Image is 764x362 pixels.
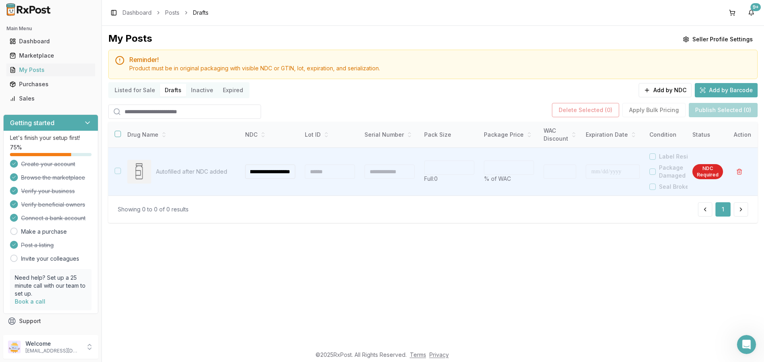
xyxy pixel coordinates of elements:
div: 9+ [750,3,761,11]
div: Dashboard [10,37,92,45]
div: Sales [10,95,92,103]
img: User avatar [8,341,21,353]
th: Status [688,122,728,148]
a: Invite your colleagues [21,255,79,263]
button: Inactive [186,84,218,97]
span: 75 % [10,143,22,151]
th: Condition [645,122,704,148]
button: Sales [3,92,98,105]
label: Seal Broken [659,183,692,191]
button: Add by NDC [639,83,692,97]
button: Support [3,314,98,328]
div: NDC Required [692,164,723,179]
h2: Main Menu [6,25,95,32]
div: Product must be in original packaging with visible NDC or GTIN, lot, expiration, and serialization. [129,64,751,72]
button: Add by Barcode [695,83,758,97]
a: Dashboard [6,34,95,48]
a: Book a call [15,298,45,305]
th: Pack Size [419,122,479,148]
a: Purchases [6,77,95,91]
p: Let's finish your setup first! [10,134,92,142]
div: NDC [245,131,295,139]
th: Action [727,122,758,148]
button: Marketplace [3,49,98,62]
a: Terms [410,351,426,358]
a: Make a purchase [21,228,67,236]
span: Drafts [193,9,209,17]
div: Lot ID [305,131,355,139]
div: Showing 0 to 0 of 0 results [118,205,189,213]
span: % of WAC [484,175,511,182]
img: RxPost Logo [3,3,54,16]
button: Listed for Sale [110,84,160,97]
span: Verify beneficial owners [21,201,85,209]
button: Dashboard [3,35,98,48]
a: Marketplace [6,48,95,63]
span: Verify your business [21,187,75,195]
span: Connect a bank account [21,214,86,222]
iframe: Intercom live chat [737,335,756,354]
div: Marketplace [10,52,92,60]
h5: Reminder! [129,56,751,63]
p: Autofilled after NDC added [156,168,234,176]
button: Purchases [3,78,98,91]
a: Posts [165,9,179,17]
div: WAC Discount [544,127,576,143]
nav: breadcrumb [123,9,209,17]
label: Label Residue [659,153,699,161]
button: Delete [732,165,746,179]
div: Drug Name [127,131,234,139]
button: 9+ [745,6,758,19]
p: Need help? Set up a 25 minute call with our team to set up. [15,274,87,298]
a: My Posts [6,63,95,77]
div: Purchases [10,80,92,88]
div: My Posts [108,32,152,46]
span: Post a listing [21,241,54,249]
a: Privacy [429,351,449,358]
span: Full: 0 [424,175,438,182]
button: 1 [715,202,731,217]
div: My Posts [10,66,92,74]
span: Browse the marketplace [21,174,85,182]
button: Seller Profile Settings [678,32,758,46]
button: Drafts [160,84,186,97]
a: Dashboard [123,9,152,17]
label: Package Damaged [659,164,704,180]
span: Create your account [21,160,75,168]
img: Drug Image [127,160,151,184]
p: Welcome [25,340,81,348]
button: Feedback [3,328,98,343]
div: Serial Number [364,131,415,139]
span: Feedback [19,331,46,339]
a: Sales [6,91,95,106]
h3: Getting started [10,118,55,128]
button: My Posts [3,64,98,76]
p: [EMAIL_ADDRESS][DOMAIN_NAME] [25,348,81,354]
button: Expired [218,84,248,97]
div: Expiration Date [586,131,640,139]
div: Package Price [484,131,534,139]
